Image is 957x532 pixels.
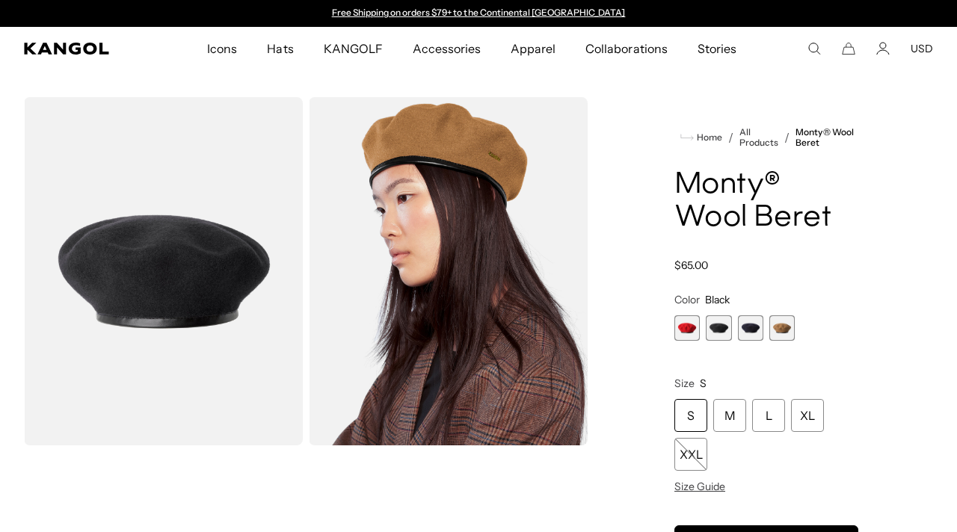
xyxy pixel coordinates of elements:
img: color-black [24,97,303,445]
span: Size [674,377,695,390]
a: Hats [252,27,308,70]
summary: Search here [807,42,821,55]
div: XL [791,399,824,432]
span: Accessories [413,27,481,70]
a: Collaborations [570,27,682,70]
span: Black [705,293,730,306]
span: Apparel [511,27,556,70]
div: Announcement [324,7,633,19]
span: Icons [207,27,237,70]
a: Home [680,131,722,144]
a: KANGOLF [309,27,398,70]
a: Free Shipping on orders $79+ to the Continental [GEOGRAPHIC_DATA] [332,7,626,18]
a: Account [876,42,890,55]
div: 1 of 4 [674,315,700,341]
label: Red [674,315,700,341]
span: S [700,377,707,390]
nav: breadcrumbs [674,127,858,148]
div: S [674,399,707,432]
div: 1 of 2 [324,7,633,19]
span: $65.00 [674,259,708,272]
li: / [722,129,733,146]
a: All Products [739,127,778,148]
button: Cart [842,42,855,55]
label: Black [706,315,731,341]
label: Wood [769,315,795,341]
a: Apparel [496,27,570,70]
span: Hats [267,27,293,70]
div: XXL [674,438,707,471]
span: Home [694,132,722,143]
img: wood [309,97,588,445]
label: Dark Blue [738,315,763,341]
div: 3 of 4 [738,315,763,341]
a: Stories [683,27,751,70]
span: Color [674,293,700,306]
div: M [713,399,746,432]
div: 2 of 4 [706,315,731,341]
a: Kangol [24,43,136,55]
a: Icons [192,27,252,70]
span: Stories [698,27,736,70]
a: Accessories [398,27,496,70]
span: Size Guide [674,480,725,493]
li: / [778,129,790,146]
a: Monty® Wool Beret [796,127,858,148]
div: L [752,399,785,432]
button: USD [911,42,933,55]
div: 4 of 4 [769,315,795,341]
span: KANGOLF [324,27,383,70]
h1: Monty® Wool Beret [674,169,858,235]
slideshow-component: Announcement bar [324,7,633,19]
span: Collaborations [585,27,667,70]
